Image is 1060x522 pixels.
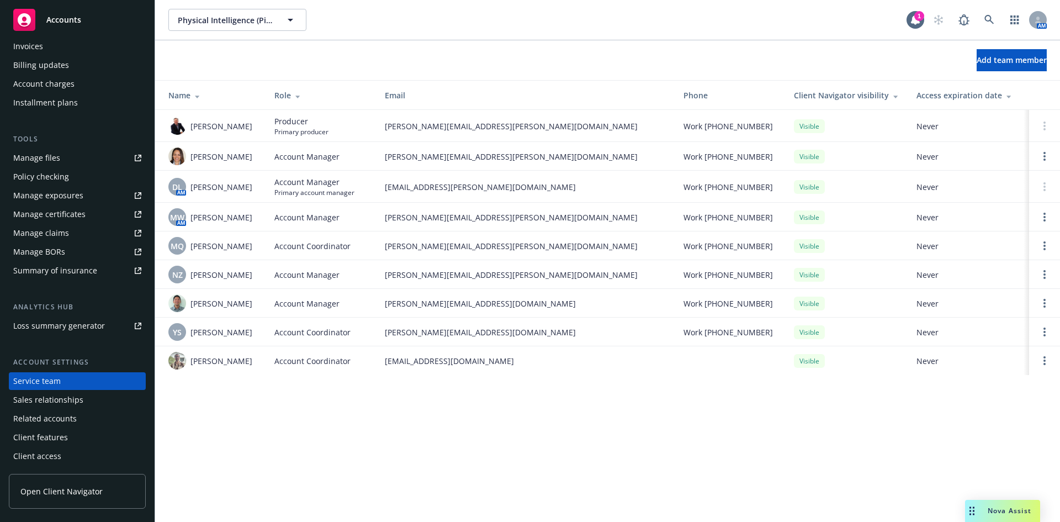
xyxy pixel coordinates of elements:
[988,506,1031,515] span: Nova Assist
[794,325,825,339] div: Visible
[13,372,61,390] div: Service team
[9,391,146,409] a: Sales relationships
[9,317,146,335] a: Loss summary generator
[13,391,83,409] div: Sales relationships
[274,326,351,338] span: Account Coordinator
[274,269,340,281] span: Account Manager
[168,294,186,312] img: photo
[9,447,146,465] a: Client access
[683,151,773,162] span: Work [PHONE_NUMBER]
[683,89,776,101] div: Phone
[385,298,666,309] span: [PERSON_NAME][EMAIL_ADDRESS][DOMAIN_NAME]
[385,151,666,162] span: [PERSON_NAME][EMAIL_ADDRESS][PERSON_NAME][DOMAIN_NAME]
[13,243,65,261] div: Manage BORs
[190,326,252,338] span: [PERSON_NAME]
[9,4,146,35] a: Accounts
[190,151,252,162] span: [PERSON_NAME]
[794,89,899,101] div: Client Navigator visibility
[1038,297,1051,310] a: Open options
[13,187,83,204] div: Manage exposures
[977,55,1047,65] span: Add team member
[13,56,69,74] div: Billing updates
[794,150,825,164] div: Visible
[794,297,825,310] div: Visible
[13,149,60,167] div: Manage files
[13,317,105,335] div: Loss summary generator
[9,168,146,186] a: Policy checking
[1004,9,1026,31] a: Switch app
[13,447,61,465] div: Client access
[9,38,146,55] a: Invoices
[1038,268,1051,281] a: Open options
[385,240,666,252] span: [PERSON_NAME][EMAIL_ADDRESS][PERSON_NAME][DOMAIN_NAME]
[274,212,340,223] span: Account Manager
[683,240,773,252] span: Work [PHONE_NUMBER]
[385,326,666,338] span: [PERSON_NAME][EMAIL_ADDRESS][DOMAIN_NAME]
[190,269,252,281] span: [PERSON_NAME]
[385,269,666,281] span: [PERSON_NAME][EMAIL_ADDRESS][PERSON_NAME][DOMAIN_NAME]
[977,49,1047,71] button: Add team member
[683,212,773,223] span: Work [PHONE_NUMBER]
[9,357,146,368] div: Account settings
[190,355,252,367] span: [PERSON_NAME]
[9,134,146,145] div: Tools
[928,9,950,31] a: Start snowing
[953,9,975,31] a: Report a Bug
[1038,325,1051,339] a: Open options
[171,240,184,252] span: MQ
[916,326,1020,338] span: Never
[794,210,825,224] div: Visible
[1038,210,1051,224] a: Open options
[1038,239,1051,252] a: Open options
[9,149,146,167] a: Manage files
[274,188,354,197] span: Primary account manager
[916,151,1020,162] span: Never
[274,240,351,252] span: Account Coordinator
[978,9,1000,31] a: Search
[274,298,340,309] span: Account Manager
[9,302,146,313] div: Analytics hub
[190,120,252,132] span: [PERSON_NAME]
[274,151,340,162] span: Account Manager
[9,75,146,93] a: Account charges
[916,240,1020,252] span: Never
[274,355,351,367] span: Account Coordinator
[173,326,182,338] span: YS
[190,212,252,223] span: [PERSON_NAME]
[1038,354,1051,367] a: Open options
[9,187,146,204] a: Manage exposures
[274,176,354,188] span: Account Manager
[794,354,825,368] div: Visible
[385,89,666,101] div: Email
[9,224,146,242] a: Manage claims
[13,205,86,223] div: Manage certificates
[794,119,825,133] div: Visible
[13,38,43,55] div: Invoices
[9,262,146,280] a: Summary of insurance
[916,120,1020,132] span: Never
[916,89,1020,101] div: Access expiration date
[274,127,328,136] span: Primary producer
[916,355,1020,367] span: Never
[9,205,146,223] a: Manage certificates
[794,268,825,282] div: Visible
[168,352,186,370] img: photo
[916,212,1020,223] span: Never
[916,298,1020,309] span: Never
[13,75,75,93] div: Account charges
[13,224,69,242] div: Manage claims
[20,486,103,497] span: Open Client Navigator
[190,240,252,252] span: [PERSON_NAME]
[178,14,273,26] span: Physical Intelligence (Pi), Inc.
[916,181,1020,193] span: Never
[13,429,68,446] div: Client features
[9,56,146,74] a: Billing updates
[965,500,979,522] div: Drag to move
[9,94,146,112] a: Installment plans
[168,9,306,31] button: Physical Intelligence (Pi), Inc.
[9,410,146,428] a: Related accounts
[683,326,773,338] span: Work [PHONE_NUMBER]
[1038,150,1051,163] a: Open options
[13,94,78,112] div: Installment plans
